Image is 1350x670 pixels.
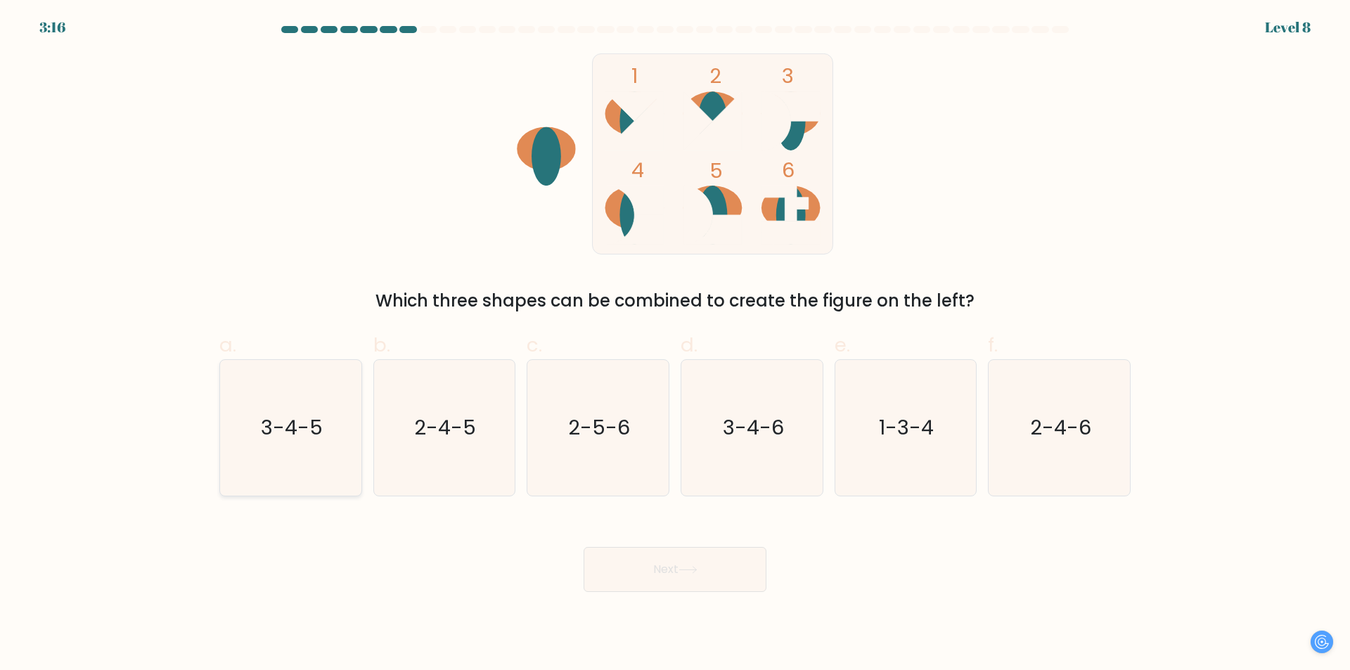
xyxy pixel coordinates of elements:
[709,61,721,90] tspan: 2
[723,414,784,442] text: 3-4-6
[835,331,850,359] span: e.
[1265,17,1311,38] div: Level 8
[219,331,236,359] span: a.
[631,61,638,90] tspan: 1
[988,331,998,359] span: f.
[1030,414,1091,442] text: 2-4-6
[584,547,766,592] button: Next
[880,414,934,442] text: 1-3-4
[39,17,65,38] div: 3:16
[782,155,795,184] tspan: 6
[782,61,794,90] tspan: 3
[569,414,631,442] text: 2-5-6
[709,156,723,185] tspan: 5
[527,331,542,359] span: c.
[631,155,644,184] tspan: 4
[228,288,1122,314] div: Which three shapes can be combined to create the figure on the left?
[373,331,390,359] span: b.
[415,414,477,442] text: 2-4-5
[681,331,697,359] span: d.
[261,414,323,442] text: 3-4-5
